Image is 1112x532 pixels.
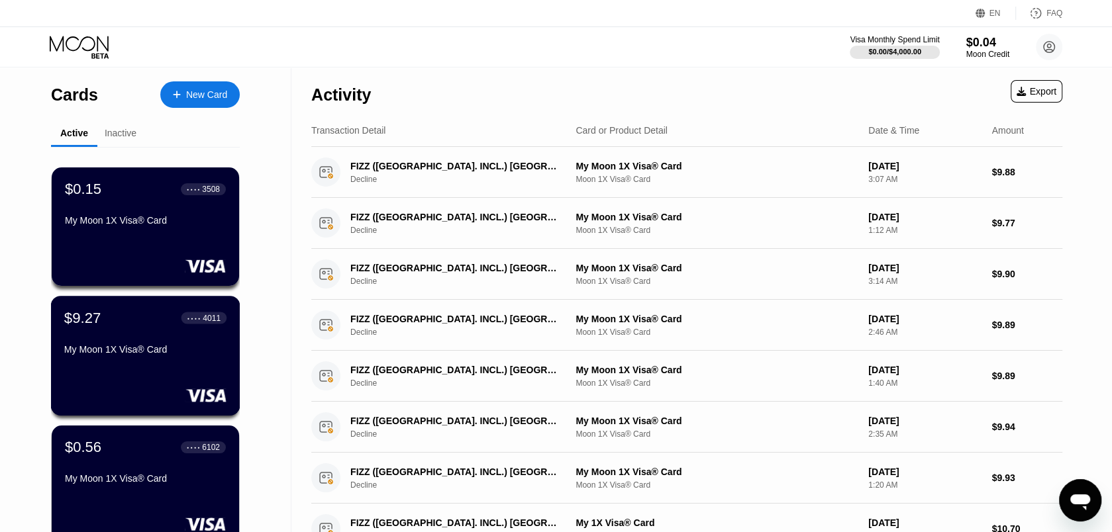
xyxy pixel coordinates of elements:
[60,128,88,138] div: Active
[311,125,385,136] div: Transaction Detail
[992,125,1024,136] div: Amount
[65,473,226,484] div: My Moon 1X Visa® Card
[576,365,858,375] div: My Moon 1X Visa® Card
[992,167,1062,177] div: $9.88
[576,277,858,286] div: Moon 1X Visa® Card
[868,378,981,388] div: 1:40 AM
[350,429,579,439] div: Decline
[350,365,563,375] div: FIZZ ([GEOGRAPHIC_DATA]. INCL.) [GEOGRAPHIC_DATA] [GEOGRAPHIC_DATA]
[202,185,220,194] div: 3508
[311,453,1062,504] div: FIZZ ([GEOGRAPHIC_DATA]. INCL.) [GEOGRAPHIC_DATA] [GEOGRAPHIC_DATA]DeclineMy Moon 1X Visa® CardMo...
[350,328,579,337] div: Decline
[1059,479,1101,521] iframe: Button to launch messaging window
[350,466,563,477] div: FIZZ ([GEOGRAPHIC_DATA]. INCL.) [GEOGRAPHIC_DATA] [GEOGRAPHIC_DATA]
[850,35,939,59] div: Visa Monthly Spend Limit$0.00/$4,000.00
[64,344,227,355] div: My Moon 1X Visa® Card
[992,269,1062,279] div: $9.90
[350,263,563,273] div: FIZZ ([GEOGRAPHIC_DATA]. INCL.) [GEOGRAPHIC_DATA] [GEOGRAPHIC_DATA]
[350,226,579,235] div: Decline
[186,89,227,101] div: New Card
[576,125,668,136] div: Card or Product Detail
[311,198,1062,249] div: FIZZ ([GEOGRAPHIC_DATA]. INCL.) [GEOGRAPHIC_DATA] [GEOGRAPHIC_DATA]DeclineMy Moon 1X Visa® CardMo...
[187,445,200,449] div: ● ● ● ●
[976,7,1016,20] div: EN
[868,226,981,235] div: 1:12 AM
[187,316,201,320] div: ● ● ● ●
[868,48,921,56] div: $0.00 / $4,000.00
[51,85,98,105] div: Cards
[576,161,858,171] div: My Moon 1X Visa® Card
[868,365,981,375] div: [DATE]
[1016,7,1062,20] div: FAQ
[350,175,579,184] div: Decline
[350,378,579,388] div: Decline
[350,161,563,171] div: FIZZ ([GEOGRAPHIC_DATA]. INCL.) [GEOGRAPHIC_DATA] [GEOGRAPHIC_DATA]
[868,328,981,337] div: 2:46 AM
[868,175,981,184] div: 3:07 AM
[105,128,136,138] div: Inactive
[311,147,1062,198] div: FIZZ ([GEOGRAPHIC_DATA]. INCL.) [GEOGRAPHIC_DATA] [GEOGRAPHIC_DATA]DeclineMy Moon 1X Visa® CardMo...
[1017,86,1056,97] div: Export
[966,36,1009,50] div: $0.04
[992,472,1062,483] div: $9.93
[350,212,563,222] div: FIZZ ([GEOGRAPHIC_DATA]. INCL.) [GEOGRAPHIC_DATA] [GEOGRAPHIC_DATA]
[992,218,1062,228] div: $9.77
[350,416,563,426] div: FIZZ ([GEOGRAPHIC_DATA]. INCL.) [GEOGRAPHIC_DATA] [GEOGRAPHIC_DATA]
[64,309,101,326] div: $9.27
[350,480,579,490] div: Decline
[576,314,858,324] div: My Moon 1X Visa® Card
[187,187,200,191] div: ● ● ● ●
[989,9,1001,18] div: EN
[52,167,239,286] div: $0.15● ● ● ●3508My Moon 1X Visa® Card
[992,421,1062,432] div: $9.94
[992,320,1062,330] div: $9.89
[65,439,101,456] div: $0.56
[65,215,226,226] div: My Moon 1X Visa® Card
[160,81,240,108] div: New Card
[576,429,858,439] div: Moon 1X Visa® Card
[966,36,1009,59] div: $0.04Moon Credit
[576,480,858,490] div: Moon 1X Visa® Card
[868,517,981,528] div: [DATE]
[576,212,858,222] div: My Moon 1X Visa® Card
[868,212,981,222] div: [DATE]
[868,263,981,273] div: [DATE]
[868,480,981,490] div: 1:20 AM
[311,85,371,105] div: Activity
[576,226,858,235] div: Moon 1X Visa® Card
[576,416,858,426] div: My Moon 1X Visa® Card
[311,249,1062,300] div: FIZZ ([GEOGRAPHIC_DATA]. INCL.) [GEOGRAPHIC_DATA] [GEOGRAPHIC_DATA]DeclineMy Moon 1X Visa® CardMo...
[868,125,919,136] div: Date & Time
[311,402,1062,453] div: FIZZ ([GEOGRAPHIC_DATA]. INCL.) [GEOGRAPHIC_DATA] [GEOGRAPHIC_DATA]DeclineMy Moon 1X Visa® CardMo...
[576,175,858,184] div: Moon 1X Visa® Card
[52,296,239,415] div: $9.27● ● ● ●4011My Moon 1X Visa® Card
[868,161,981,171] div: [DATE]
[868,429,981,439] div: 2:35 AM
[868,314,981,324] div: [DATE]
[350,517,563,528] div: FIZZ ([GEOGRAPHIC_DATA]. INCL.) [GEOGRAPHIC_DATA] [GEOGRAPHIC_DATA]
[311,351,1062,402] div: FIZZ ([GEOGRAPHIC_DATA]. INCL.) [GEOGRAPHIC_DATA] [GEOGRAPHIC_DATA]DeclineMy Moon 1X Visa® CardMo...
[576,517,858,528] div: My 1X Visa® Card
[350,314,563,324] div: FIZZ ([GEOGRAPHIC_DATA]. INCL.) [GEOGRAPHIC_DATA] [GEOGRAPHIC_DATA]
[576,328,858,337] div: Moon 1X Visa® Card
[868,277,981,286] div: 3:14 AM
[850,35,939,44] div: Visa Monthly Spend Limit
[868,466,981,477] div: [DATE]
[868,416,981,426] div: [DATE]
[203,313,221,322] div: 4011
[992,371,1062,381] div: $9.89
[576,466,858,477] div: My Moon 1X Visa® Card
[350,277,579,286] div: Decline
[1046,9,1062,18] div: FAQ
[1011,80,1062,103] div: Export
[576,263,858,273] div: My Moon 1X Visa® Card
[966,50,1009,59] div: Moon Credit
[576,378,858,388] div: Moon 1X Visa® Card
[65,181,101,198] div: $0.15
[311,300,1062,351] div: FIZZ ([GEOGRAPHIC_DATA]. INCL.) [GEOGRAPHIC_DATA] [GEOGRAPHIC_DATA]DeclineMy Moon 1X Visa® CardMo...
[202,443,220,452] div: 6102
